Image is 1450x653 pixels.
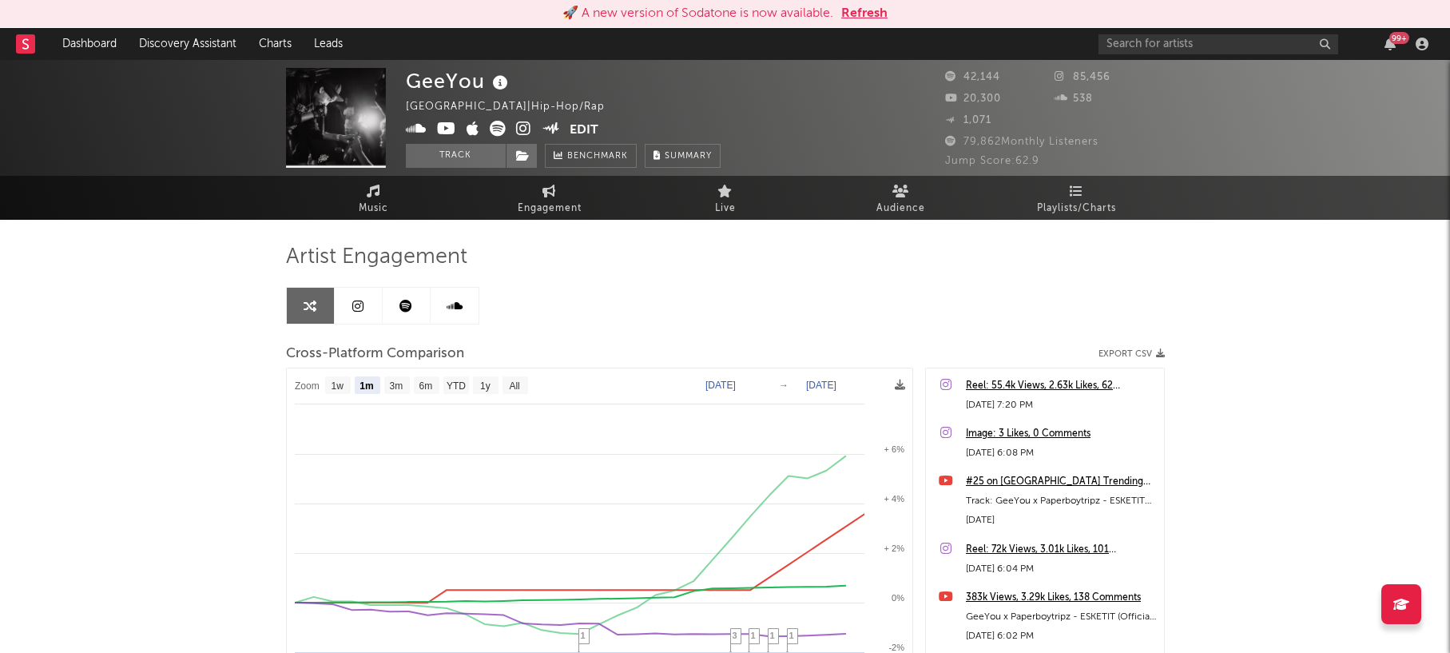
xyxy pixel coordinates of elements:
[945,137,1098,147] span: 79,862 Monthly Listeners
[665,152,712,161] span: Summary
[303,28,354,60] a: Leads
[945,156,1039,166] span: Jump Score: 62.9
[389,380,403,392] text: 3m
[360,380,373,392] text: 1m
[841,4,888,23] button: Refresh
[789,631,794,640] span: 1
[286,176,462,220] a: Music
[1055,94,1093,104] span: 538
[966,588,1156,607] a: 383k Views, 3.29k Likes, 138 Comments
[1055,72,1110,82] span: 85,456
[295,380,320,392] text: Zoom
[945,94,1001,104] span: 20,300
[462,176,638,220] a: Engagement
[779,380,789,391] text: →
[876,199,925,218] span: Audience
[509,380,519,392] text: All
[884,444,904,454] text: + 6%
[945,72,1000,82] span: 42,144
[480,380,491,392] text: 1y
[945,115,991,125] span: 1,071
[705,380,736,391] text: [DATE]
[989,176,1165,220] a: Playlists/Charts
[638,176,813,220] a: Live
[813,176,989,220] a: Audience
[966,511,1156,530] div: [DATE]
[581,631,586,640] span: 1
[966,540,1156,559] a: Reel: 72k Views, 3.01k Likes, 101 Comments
[966,376,1156,396] a: Reel: 55.4k Views, 2.63k Likes, 62 Comments
[966,424,1156,444] a: Image: 3 Likes, 0 Comments
[51,28,128,60] a: Dashboard
[1098,34,1338,54] input: Search for artists
[248,28,303,60] a: Charts
[562,4,833,23] div: 🚀 A new version of Sodatone is now available.
[331,380,344,392] text: 1w
[406,68,512,94] div: GeeYou
[751,631,756,640] span: 1
[567,147,628,166] span: Benchmark
[545,144,637,168] a: Benchmark
[1384,38,1396,50] button: 99+
[645,144,721,168] button: Summary
[770,631,775,640] span: 1
[715,199,736,218] span: Live
[518,199,582,218] span: Engagement
[1389,32,1409,44] div: 99 +
[733,631,737,640] span: 3
[966,396,1156,415] div: [DATE] 7:20 PM
[419,380,432,392] text: 6m
[1098,349,1165,359] button: Export CSV
[446,380,465,392] text: YTD
[359,199,388,218] span: Music
[1037,199,1116,218] span: Playlists/Charts
[286,344,464,364] span: Cross-Platform Comparison
[406,98,623,117] div: [GEOGRAPHIC_DATA] | Hip-Hop/Rap
[892,593,904,603] text: 0%
[570,121,598,141] button: Edit
[966,472,1156,492] a: #25 on [GEOGRAPHIC_DATA] Trending Music Videos
[884,544,904,553] text: + 2%
[128,28,248,60] a: Discovery Assistant
[966,607,1156,627] div: GeeYou x Paperboytripz - ESKETIT (Official Music Video)
[884,494,904,504] text: + 4%
[806,380,836,391] text: [DATE]
[966,492,1156,511] div: Track: GeeYou x Paperboytripz - ESKETIT (Official Music Video)
[406,144,506,168] button: Track
[286,248,467,267] span: Artist Engagement
[966,444,1156,463] div: [DATE] 6:08 PM
[966,559,1156,579] div: [DATE] 6:04 PM
[888,643,904,652] text: -2%
[966,627,1156,646] div: [DATE] 6:02 PM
